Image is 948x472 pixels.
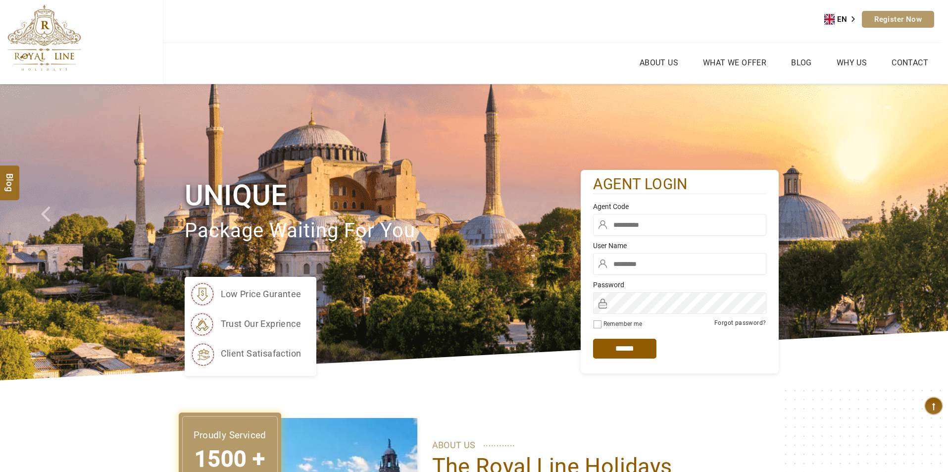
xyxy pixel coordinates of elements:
a: What we Offer [700,55,769,70]
h1: Unique [185,177,581,214]
span: Blog [3,173,16,181]
label: Agent Code [593,202,766,211]
img: The Royal Line Holidays [7,4,81,71]
a: EN [824,12,862,27]
span: ............ [483,436,515,451]
p: package waiting for you [185,214,581,248]
label: Remember me [603,320,642,327]
a: About Us [637,55,681,70]
label: Password [593,280,766,290]
a: Why Us [834,55,869,70]
p: ABOUT US [432,438,764,453]
label: User Name [593,241,766,251]
a: Forgot password? [714,319,766,326]
li: low price gurantee [190,282,301,307]
a: Check next image [900,84,948,380]
aside: Language selected: English [824,12,862,27]
a: Blog [789,55,814,70]
a: Contact [889,55,931,70]
a: Check next prev [28,84,76,380]
li: client satisafaction [190,341,301,366]
a: Register Now [862,11,934,28]
li: trust our exprience [190,312,301,336]
h2: agent login [593,175,766,194]
div: Language [824,12,862,27]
